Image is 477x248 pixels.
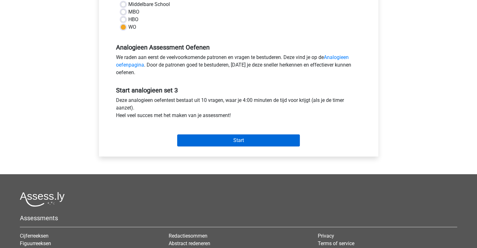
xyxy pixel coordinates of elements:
label: WO [128,23,136,31]
a: Privacy [318,233,334,239]
div: We raden aan eerst de veelvoorkomende patronen en vragen te bestuderen. Deze vind je op de . Door... [111,54,366,79]
a: Terms of service [318,240,354,246]
h5: Analogieen Assessment Oefenen [116,44,361,51]
a: Cijferreeksen [20,233,49,239]
label: HBO [128,16,138,23]
h5: Start analogieen set 3 [116,86,361,94]
a: Figuurreeksen [20,240,51,246]
a: Abstract redeneren [169,240,210,246]
label: MBO [128,8,139,16]
h5: Assessments [20,214,457,222]
label: Middelbare School [128,1,170,8]
div: Deze analogieen oefentest bestaat uit 10 vragen, waar je 4:00 minuten de tijd voor krijgt (als je... [111,97,366,122]
img: Assessly logo [20,192,65,207]
a: Redactiesommen [169,233,207,239]
input: Start [177,134,300,146]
